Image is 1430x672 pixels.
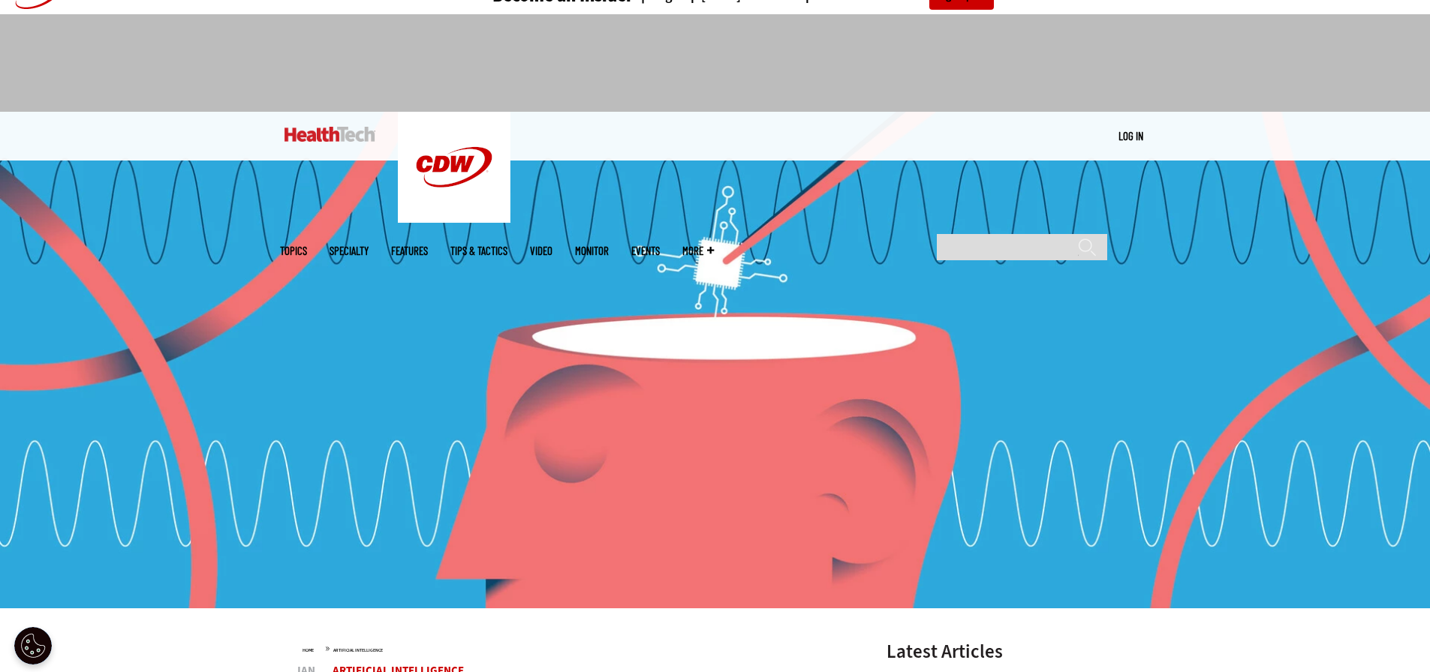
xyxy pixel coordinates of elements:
div: User menu [1118,128,1143,144]
div: » [303,642,847,654]
div: Cookie Settings [14,627,52,664]
img: Home [284,127,375,142]
a: Video [530,245,552,256]
span: Specialty [330,245,369,256]
a: Events [631,245,660,256]
span: Topics [280,245,307,256]
a: MonITor [575,245,609,256]
a: Artificial Intelligence [333,647,383,653]
button: Open Preferences [14,627,52,664]
iframe: advertisement [442,29,989,97]
a: Features [391,245,428,256]
a: CDW [398,211,510,226]
a: Log in [1118,129,1143,142]
img: Home [398,112,510,223]
a: Tips & Tactics [450,245,507,256]
span: More [682,245,714,256]
h3: Latest Articles [887,642,1112,661]
a: Home [303,647,314,653]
